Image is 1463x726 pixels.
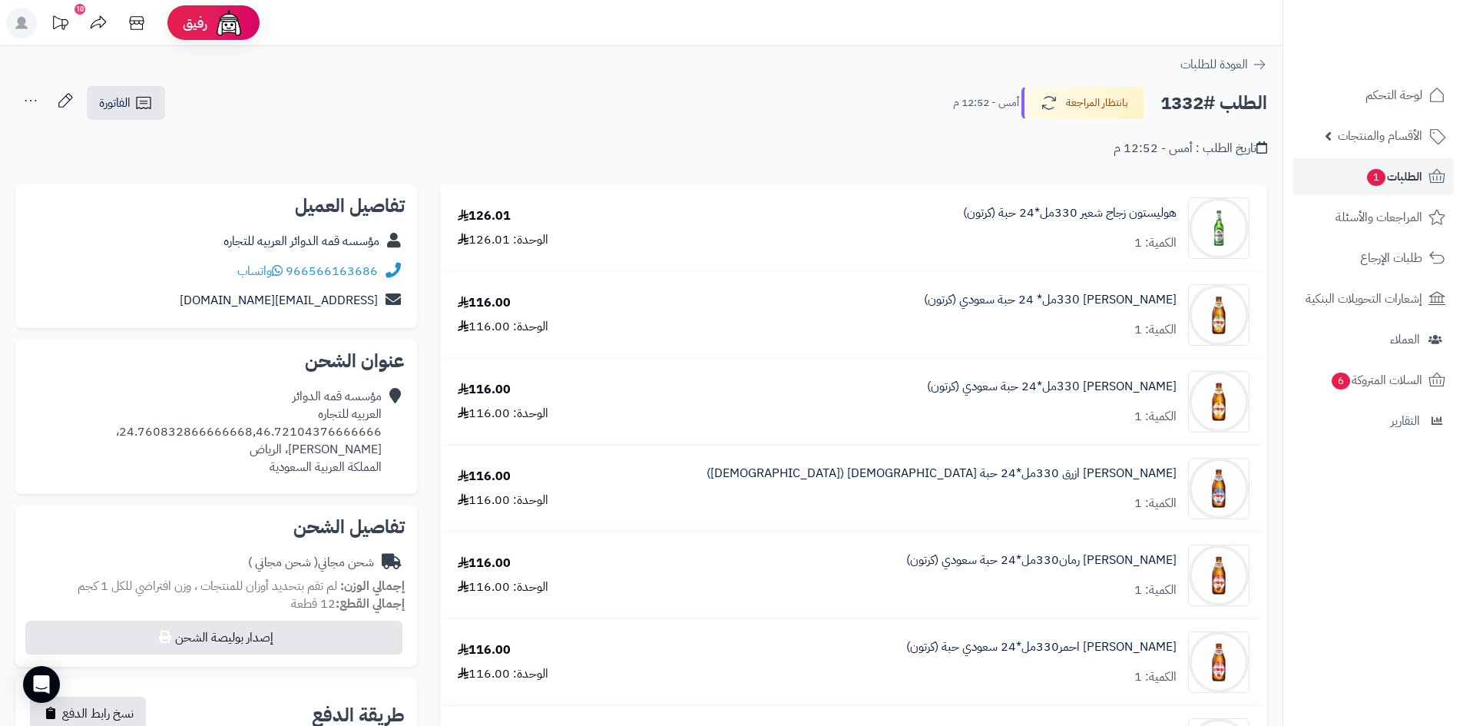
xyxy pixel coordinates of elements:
a: 966566163686 [286,262,378,280]
strong: إجمالي الوزن: [340,577,405,595]
a: [EMAIL_ADDRESS][DOMAIN_NAME] [180,291,378,310]
img: 1747727413-90c0d877-8358-4682-89fa-0117a071-90x90.jpg [1189,371,1249,433]
div: الوحدة: 116.00 [458,318,548,336]
span: المراجعات والأسئلة [1336,207,1422,228]
div: 116.00 [458,468,511,486]
span: الطلبات [1365,166,1422,187]
button: إصدار بوليصة الشحن [25,621,402,655]
img: 1747673280-747a3f85-dd69-4bbb-92ee-04f0a468-90x90.jpg [1189,197,1249,259]
a: مؤسسه قمه الدوائر العربيه للتجاره [223,232,379,250]
span: لم تقم بتحديد أوزان للمنتجات ، وزن افتراضي للكل 1 كجم [78,577,337,595]
a: العملاء [1293,321,1454,358]
h2: طريقة الدفع [312,706,405,724]
img: 1747727736-23f157df-7d39-489e-b641-afe96de3-90x90.jpg [1189,545,1249,606]
img: ai-face.png [213,8,244,38]
div: Open Intercom Messenger [23,666,60,703]
span: العودة للطلبات [1180,55,1248,74]
a: الفاتورة [87,86,165,120]
a: طلبات الإرجاع [1293,240,1454,277]
div: 116.00 [458,641,511,659]
h2: تفاصيل الشحن [28,518,405,536]
small: 12 قطعة [291,595,405,613]
div: الوحدة: 116.00 [458,405,548,423]
div: 10 [74,4,85,15]
a: العودة للطلبات [1180,55,1267,74]
a: [PERSON_NAME] 330مل*24 حبة سعودي (كرتون) [927,378,1177,396]
div: الوحدة: 126.01 [458,231,548,249]
div: تاريخ الطلب : أمس - 12:52 م [1114,140,1267,157]
a: [PERSON_NAME] ازرق 330مل*24 حبة [DEMOGRAPHIC_DATA] ([DEMOGRAPHIC_DATA]) [707,465,1177,482]
small: أمس - 12:52 م [953,95,1019,111]
span: التقارير [1391,410,1420,432]
span: رفيق [183,14,207,32]
div: الكمية: 1 [1134,668,1177,686]
button: بانتظار المراجعة [1021,87,1144,119]
a: المراجعات والأسئلة [1293,199,1454,236]
a: واتساب [237,262,283,280]
span: ( شحن مجاني ) [248,553,318,572]
span: السلات المتروكة [1330,370,1422,391]
a: [PERSON_NAME] 330مل* 24 حبة سعودي (كرتون) [924,291,1177,309]
a: [PERSON_NAME] رمان330مل*24 حبة سعودي (كرتون) [906,552,1177,569]
a: إشعارات التحويلات البنكية [1293,280,1454,317]
span: العملاء [1390,329,1420,350]
div: 116.00 [458,555,511,572]
div: شحن مجاني [248,554,374,572]
a: السلات المتروكة6 [1293,362,1454,399]
span: إشعارات التحويلات البنكية [1306,288,1422,310]
span: 6 [1332,373,1351,390]
div: مؤسسه قمه الدوائر العربيه للتجاره 24.760832866666668,46.72104376666666، [PERSON_NAME]، الرياض الم... [116,388,382,476]
a: التقارير [1293,403,1454,439]
span: الفاتورة [99,94,131,112]
div: الوحدة: 116.00 [458,665,548,683]
img: logo-2.png [1359,35,1448,68]
a: [PERSON_NAME] احمر330مل*24 سعودي حبة (كرتون) [906,638,1177,656]
div: الكمية: 1 [1134,321,1177,339]
a: هوليستون زجاج شعير 330مل*24 حبة (كرتون) [963,204,1177,222]
strong: إجمالي القطع: [336,595,405,613]
span: نسخ رابط الدفع [62,704,134,723]
div: الوحدة: 116.00 [458,492,548,509]
span: طلبات الإرجاع [1360,247,1422,269]
span: 1 [1367,169,1386,187]
a: تحديثات المنصة [41,8,79,42]
h2: تفاصيل العميل [28,197,405,215]
div: 126.01 [458,207,511,225]
img: 1747727522-137a2c2e-3ba4-4596-9a8d-cae0e24a-90x90.jpg [1189,458,1249,519]
div: الكمية: 1 [1134,495,1177,512]
span: لوحة التحكم [1365,85,1422,106]
div: الوحدة: 116.00 [458,578,548,596]
div: 116.00 [458,294,511,312]
div: الكمية: 1 [1134,408,1177,426]
div: 116.00 [458,381,511,399]
div: الكمية: 1 [1134,582,1177,599]
img: 1747727838-801eb871-dd69-41c7-adef-44ca05ab-90x90.jpg [1189,632,1249,693]
a: لوحة التحكم [1293,77,1454,114]
h2: الطلب #1332 [1160,88,1267,119]
div: الكمية: 1 [1134,234,1177,252]
img: 1747727251-6e562dc2-177b-4697-85bf-e38f79d8-90x90.jpg [1189,284,1249,346]
span: الأقسام والمنتجات [1338,125,1422,147]
h2: عنوان الشحن [28,352,405,370]
a: الطلبات1 [1293,158,1454,195]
